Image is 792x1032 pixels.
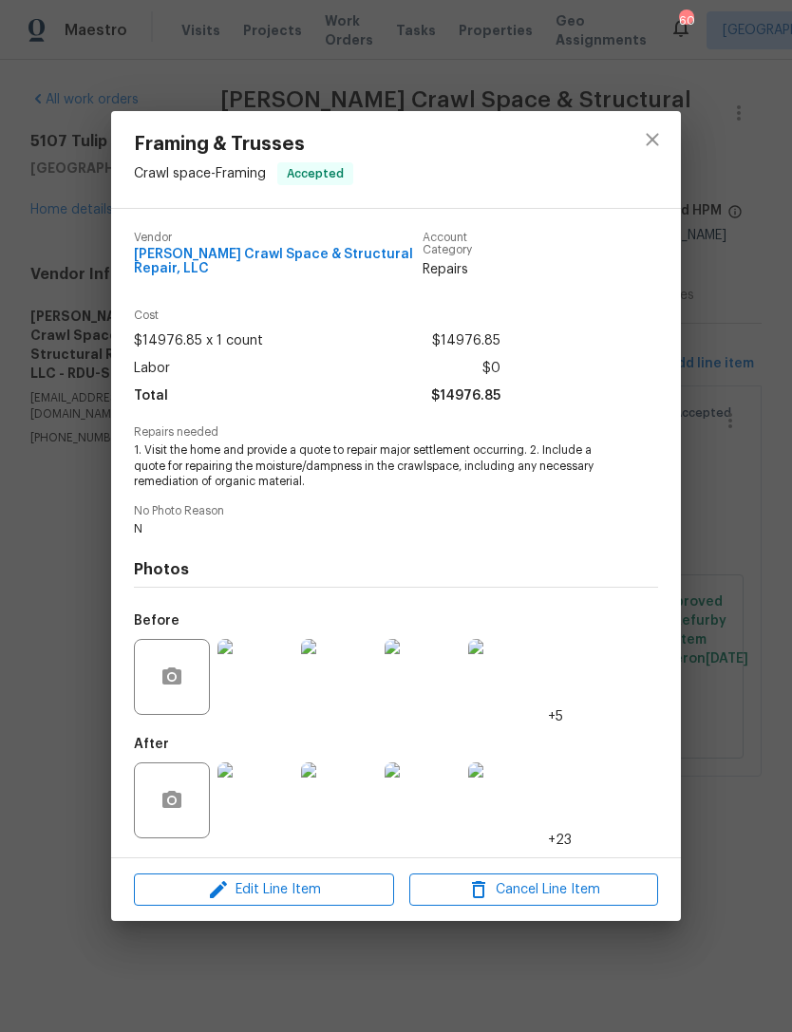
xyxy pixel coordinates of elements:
[134,614,179,628] h5: Before
[134,505,658,517] span: No Photo Reason
[415,878,652,902] span: Cancel Line Item
[432,328,500,355] span: $14976.85
[134,738,169,751] h5: After
[548,707,563,726] span: +5
[134,426,658,439] span: Repairs needed
[134,134,353,155] span: Framing & Trusses
[134,442,606,490] span: 1. Visit the home and provide a quote to repair major settlement occurring. 2. Include a quote fo...
[134,166,266,179] span: Crawl space - Framing
[134,355,170,383] span: Labor
[134,232,423,244] span: Vendor
[482,355,500,383] span: $0
[423,260,500,279] span: Repairs
[134,383,168,410] span: Total
[134,560,658,579] h4: Photos
[423,232,500,256] span: Account Category
[548,831,572,850] span: +23
[431,383,500,410] span: $14976.85
[134,328,263,355] span: $14976.85 x 1 count
[134,521,606,537] span: N
[679,11,692,30] div: 60
[140,878,388,902] span: Edit Line Item
[409,873,658,907] button: Cancel Line Item
[279,164,351,183] span: Accepted
[134,873,394,907] button: Edit Line Item
[134,248,423,276] span: [PERSON_NAME] Crawl Space & Structural Repair, LLC
[134,310,500,322] span: Cost
[630,117,675,162] button: close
